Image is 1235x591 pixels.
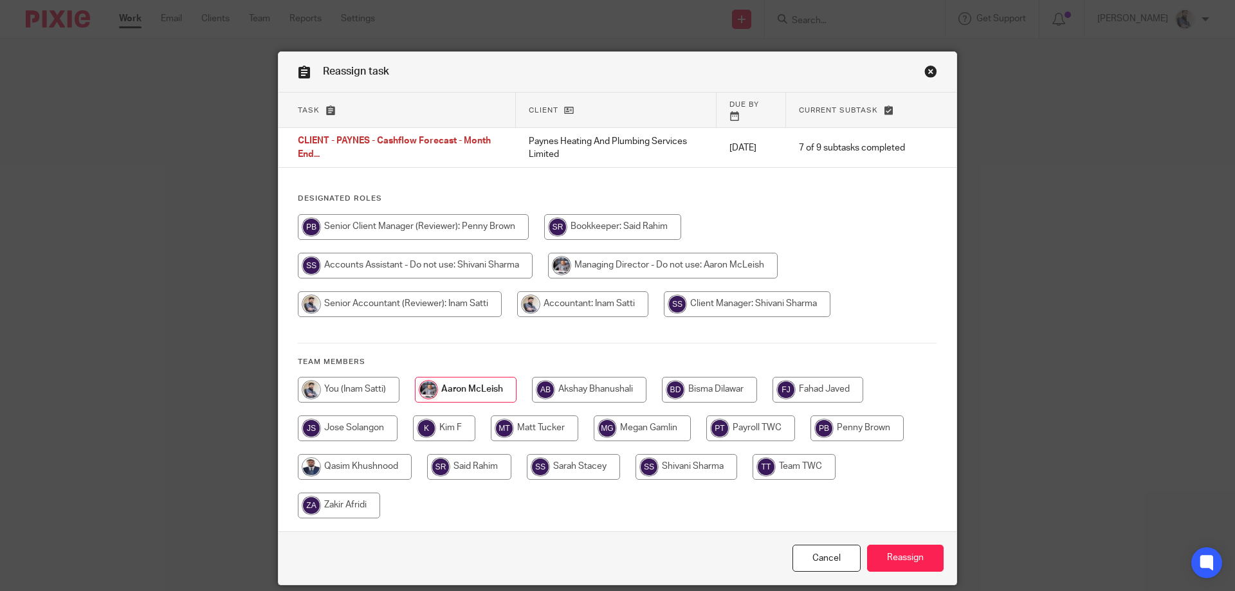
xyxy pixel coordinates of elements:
h4: Team members [298,357,937,367]
span: Client [529,107,558,114]
span: Due by [729,101,759,108]
span: Current subtask [799,107,878,114]
a: Close this dialog window [924,65,937,82]
span: CLIENT - PAYNES - Cashflow Forecast - Month End... [298,137,491,159]
input: Reassign [867,545,944,572]
p: Paynes Heating And Plumbing Services Limited [529,135,704,161]
h4: Designated Roles [298,194,937,204]
span: Task [298,107,320,114]
p: [DATE] [729,141,773,154]
span: Reassign task [323,66,389,77]
a: Close this dialog window [792,545,861,572]
td: 7 of 9 subtasks completed [786,128,918,168]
